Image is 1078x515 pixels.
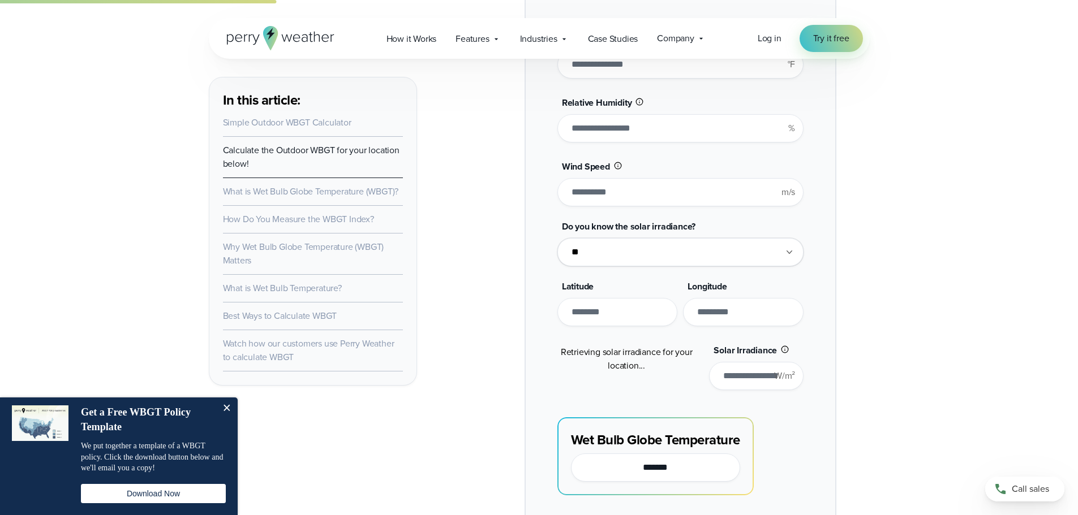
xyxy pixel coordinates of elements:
[800,25,863,52] a: Try it free
[386,32,437,46] span: How it Works
[377,27,446,50] a: How it Works
[81,405,214,434] h4: Get a Free WBGT Policy Template
[81,484,226,503] button: Download Now
[223,240,384,267] a: Why Wet Bulb Globe Temperature (WBGT) Matters
[562,220,695,233] span: Do you know the solar irradiance?
[223,282,342,295] a: What is Wet Bulb Temperature?
[12,405,68,441] img: dialog featured image
[223,337,394,363] a: Watch how our customers use Perry Weather to calculate WBGT
[223,213,374,226] a: How Do You Measure the WBGT Index?
[81,440,226,474] p: We put together a template of a WBGT policy. Click the download button below and we'll email you ...
[985,477,1064,501] a: Call sales
[223,116,351,129] a: Simple Outdoor WBGT Calculator
[758,32,781,45] a: Log in
[657,32,694,45] span: Company
[215,397,238,420] button: Close
[456,32,489,46] span: Features
[1012,482,1049,496] span: Call sales
[688,280,727,293] span: Longitude
[588,32,638,46] span: Case Studies
[578,27,648,50] a: Case Studies
[223,185,399,198] a: What is Wet Bulb Globe Temperature (WBGT)?
[714,344,777,357] span: Solar Irradiance
[562,280,594,293] span: Latitude
[813,32,849,45] span: Try it free
[561,345,693,372] span: Retrieving solar irradiance for your location...
[223,144,400,170] a: Calculate the Outdoor WBGT for your location below!
[562,160,610,173] span: Wind Speed
[223,309,337,322] a: Best Ways to Calculate WBGT
[562,96,632,109] span: Relative Humidity
[520,32,557,46] span: Industries
[223,91,403,109] h3: In this article:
